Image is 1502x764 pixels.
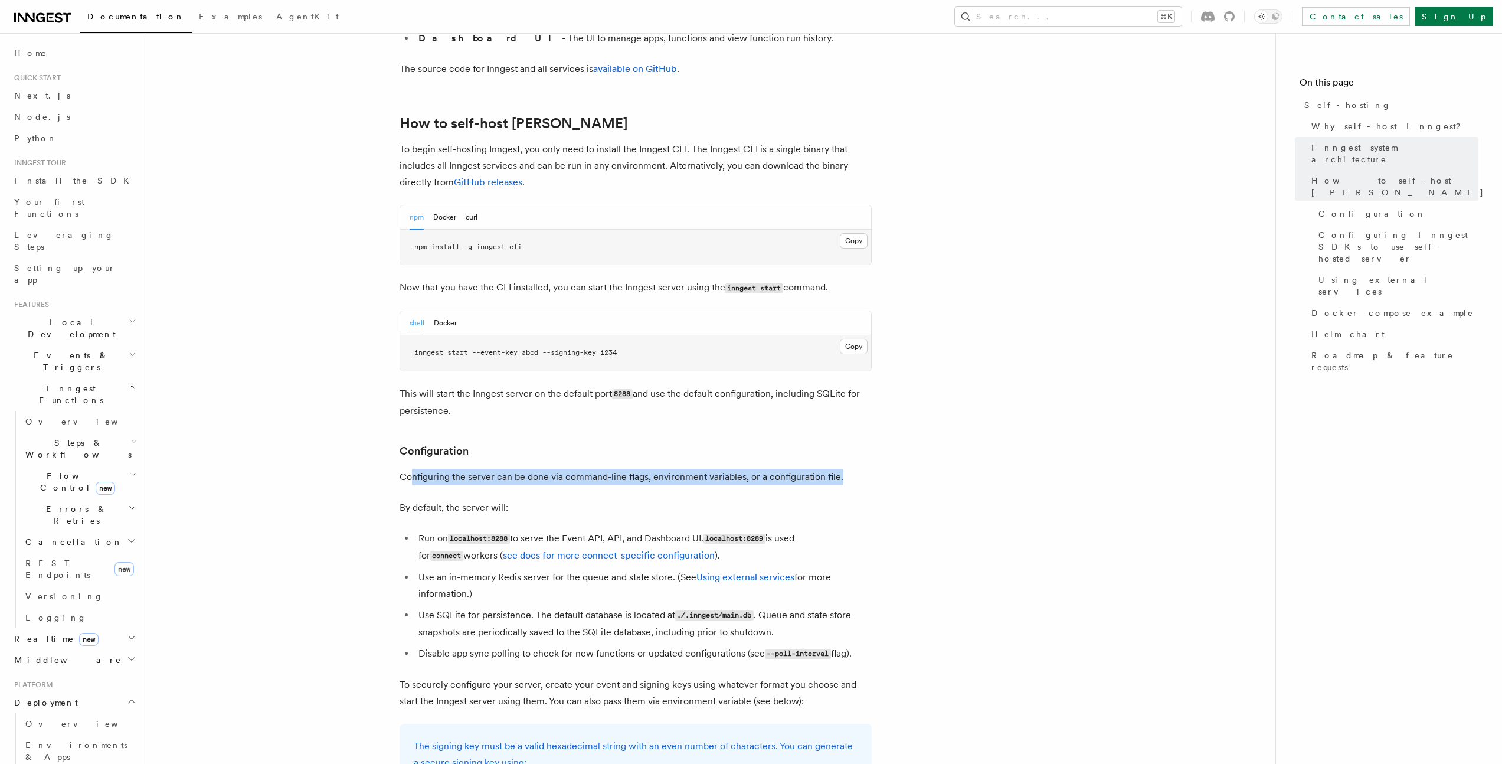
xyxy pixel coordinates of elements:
a: Docker compose example [1307,302,1478,324]
button: Flow Controlnew [21,465,139,498]
li: Run on to serve the Event API, API, and Dashboard UI. is used for workers ( ). [415,530,872,564]
a: see docs for more connect-specific configuration [503,550,715,561]
strong: Dashboard UI [418,32,562,44]
span: Why self-host Inngest? [1311,120,1469,132]
span: npm install -g inngest-cli [414,243,522,251]
p: This will start the Inngest server on the default port and use the default configuration, includi... [400,386,872,419]
span: Events & Triggers [9,350,129,373]
span: new [114,562,134,576]
button: Errors & Retries [21,498,139,531]
span: REST Endpoints [25,559,90,580]
span: Install the SDK [14,176,136,185]
span: Quick start [9,73,61,83]
a: Leveraging Steps [9,224,139,257]
code: --poll-interval [765,649,831,659]
span: Examples [199,12,262,21]
a: Python [9,128,139,149]
span: Inngest Functions [9,383,127,406]
a: Contact sales [1302,7,1410,26]
code: localhost:8289 [703,534,765,544]
span: Cancellation [21,536,123,548]
span: Platform [9,680,53,690]
p: By default, the server will: [400,499,872,516]
button: npm [410,205,424,230]
span: Home [14,47,47,59]
p: The source code for Inngest and all services is . [400,61,872,77]
p: Now that you have the CLI installed, you can start the Inngest server using the command. [400,279,872,296]
code: 8288 [612,389,633,399]
span: Configuration [1318,208,1426,220]
button: Cancellation [21,531,139,553]
span: Realtime [9,633,99,645]
button: Realtimenew [9,628,139,649]
span: Roadmap & feature requests [1311,350,1478,373]
span: inngest start --event-key abcd --signing-key 1234 [414,348,617,357]
span: Documentation [87,12,185,21]
li: Use an in-memory Redis server for the queue and state store. (See for more information.) [415,569,872,602]
button: Inngest Functions [9,378,139,411]
span: Steps & Workflows [21,437,132,461]
span: Using external services [1318,274,1478,298]
span: Configuring Inngest SDKs to use self-hosted server [1318,229,1478,265]
span: Helm chart [1311,328,1385,340]
a: Your first Functions [9,191,139,224]
a: How to self-host [PERSON_NAME] [400,115,627,132]
code: localhost:8288 [448,534,510,544]
kbd: ⌘K [1158,11,1174,22]
a: Sign Up [1415,7,1493,26]
a: Helm chart [1307,324,1478,345]
a: Install the SDK [9,170,139,191]
a: Configuring Inngest SDKs to use self-hosted server [1314,224,1478,269]
span: Python [14,133,57,143]
span: AgentKit [276,12,339,21]
button: Search...⌘K [955,7,1182,26]
span: Docker compose example [1311,307,1474,319]
a: Why self-host Inngest? [1307,116,1478,137]
span: Versioning [25,592,103,601]
li: Disable app sync polling to check for new functions or updated configurations (see flag). [415,645,872,662]
p: To securely configure your server, create your event and signing keys using whatever format you c... [400,677,872,710]
li: - The UI to manage apps, functions and view function run history. [415,30,872,47]
a: REST Endpointsnew [21,553,139,586]
a: Examples [192,4,269,32]
a: Home [9,43,139,64]
button: Local Development [9,312,139,345]
h4: On this page [1300,76,1478,94]
button: Copy [840,339,868,354]
button: Middleware [9,649,139,671]
a: Setting up your app [9,257,139,290]
a: Overview [21,713,139,734]
a: Next.js [9,85,139,106]
span: Leveraging Steps [14,230,114,252]
span: Errors & Retries [21,503,128,527]
span: Inngest tour [9,158,66,168]
a: GitHub releases [454,177,522,188]
span: Local Development [9,316,129,340]
code: connect [430,551,463,561]
span: Inngest system architecture [1311,142,1478,165]
a: Logging [21,607,139,628]
span: Node.js [14,112,70,122]
button: Steps & Workflows [21,432,139,465]
a: available on GitHub [593,63,677,74]
span: Middleware [9,654,122,666]
span: new [96,482,115,495]
span: Logging [25,613,87,622]
a: AgentKit [269,4,346,32]
li: Use SQLite for persistence. The default database is located at . Queue and state store snapshots ... [415,607,872,641]
span: Overview [25,719,147,729]
span: Your first Functions [14,197,84,218]
button: curl [466,205,477,230]
code: inngest start [725,283,783,293]
button: Copy [840,233,868,249]
a: Configuration [1314,203,1478,224]
span: Flow Control [21,470,130,494]
p: To begin self-hosting Inngest, you only need to install the Inngest CLI. The Inngest CLI is a sin... [400,141,872,191]
a: Configuration [400,443,469,459]
button: Deployment [9,692,139,713]
p: Configuring the server can be done via command-line flags, environment variables, or a configurat... [400,469,872,485]
button: Toggle dark mode [1254,9,1282,24]
span: Setting up your app [14,263,116,285]
button: Docker [434,311,457,335]
a: Documentation [80,4,192,33]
